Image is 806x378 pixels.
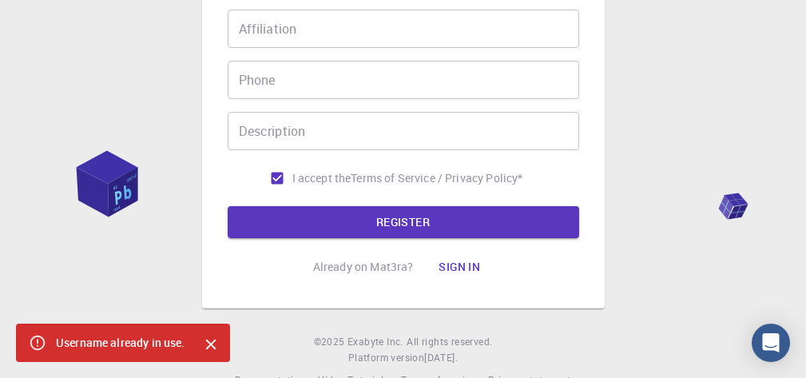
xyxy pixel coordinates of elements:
[426,251,493,283] button: Sign in
[347,335,403,348] span: Exabyte Inc.
[752,324,790,362] div: Open Intercom Messenger
[313,259,414,275] p: Already on Mat3ra?
[228,206,579,238] button: REGISTER
[348,350,424,366] span: Platform version
[424,350,458,366] a: [DATE].
[198,332,224,357] button: Close
[56,328,185,357] div: Username already in use.
[351,170,522,186] p: Terms of Service / Privacy Policy *
[351,170,522,186] a: Terms of Service / Privacy Policy*
[314,334,347,350] span: © 2025
[292,170,351,186] span: I accept the
[424,351,458,364] span: [DATE] .
[347,334,403,350] a: Exabyte Inc.
[407,334,492,350] span: All rights reserved.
